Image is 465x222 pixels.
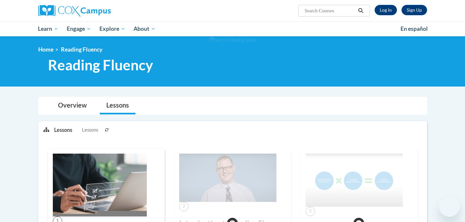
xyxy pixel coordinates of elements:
[48,56,153,74] span: Reading Fluency
[306,207,315,216] span: 3
[100,97,135,114] a: Lessons
[53,154,147,216] img: Course Image
[29,21,437,36] div: Main menu
[306,154,403,207] img: Course Image
[210,37,256,44] img: Section background
[38,5,111,17] img: Cox Campus
[38,5,161,17] a: Cox Campus
[52,97,93,114] a: Overview
[375,5,397,15] a: Log In
[38,46,53,53] a: Home
[38,25,58,33] span: Learn
[401,25,428,32] span: En español
[439,196,460,217] iframe: Button to launch messaging window
[179,154,276,202] img: Course Image
[356,7,366,15] button: Search
[134,25,156,33] span: About
[63,21,95,36] a: Engage
[82,126,98,134] span: Lessons
[304,7,356,15] input: Search Courses
[99,25,125,33] span: Explore
[396,22,432,36] a: En español
[34,21,63,36] a: Learn
[54,126,72,134] p: Lessons
[61,46,102,53] span: Reading Fluency
[401,5,427,15] a: Register
[129,21,160,36] a: About
[67,25,91,33] span: Engage
[179,202,189,211] span: 2
[95,21,130,36] a: Explore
